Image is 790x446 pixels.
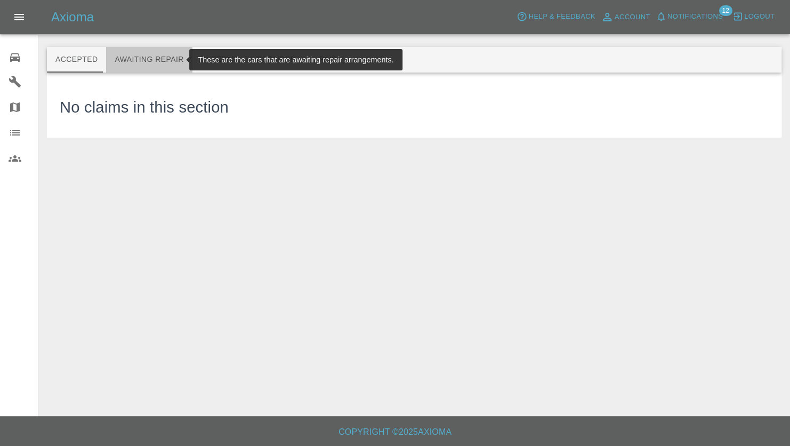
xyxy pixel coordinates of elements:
span: Notifications [667,11,723,23]
button: Logout [730,9,777,25]
span: Help & Feedback [528,11,595,23]
span: Logout [744,11,775,23]
h6: Copyright © 2025 Axioma [9,425,781,440]
button: Awaiting Repair [106,47,192,73]
button: Help & Feedback [514,9,598,25]
button: Open drawer [6,4,32,30]
button: In Repair [192,47,248,73]
a: Account [598,9,653,26]
span: 12 [719,5,732,16]
button: Accepted [47,47,106,73]
h5: Axioma [51,9,94,26]
button: Paid [304,47,352,73]
button: Notifications [653,9,725,25]
h3: No claims in this section [60,96,229,120]
span: Account [615,11,650,23]
button: Repaired [248,47,304,73]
